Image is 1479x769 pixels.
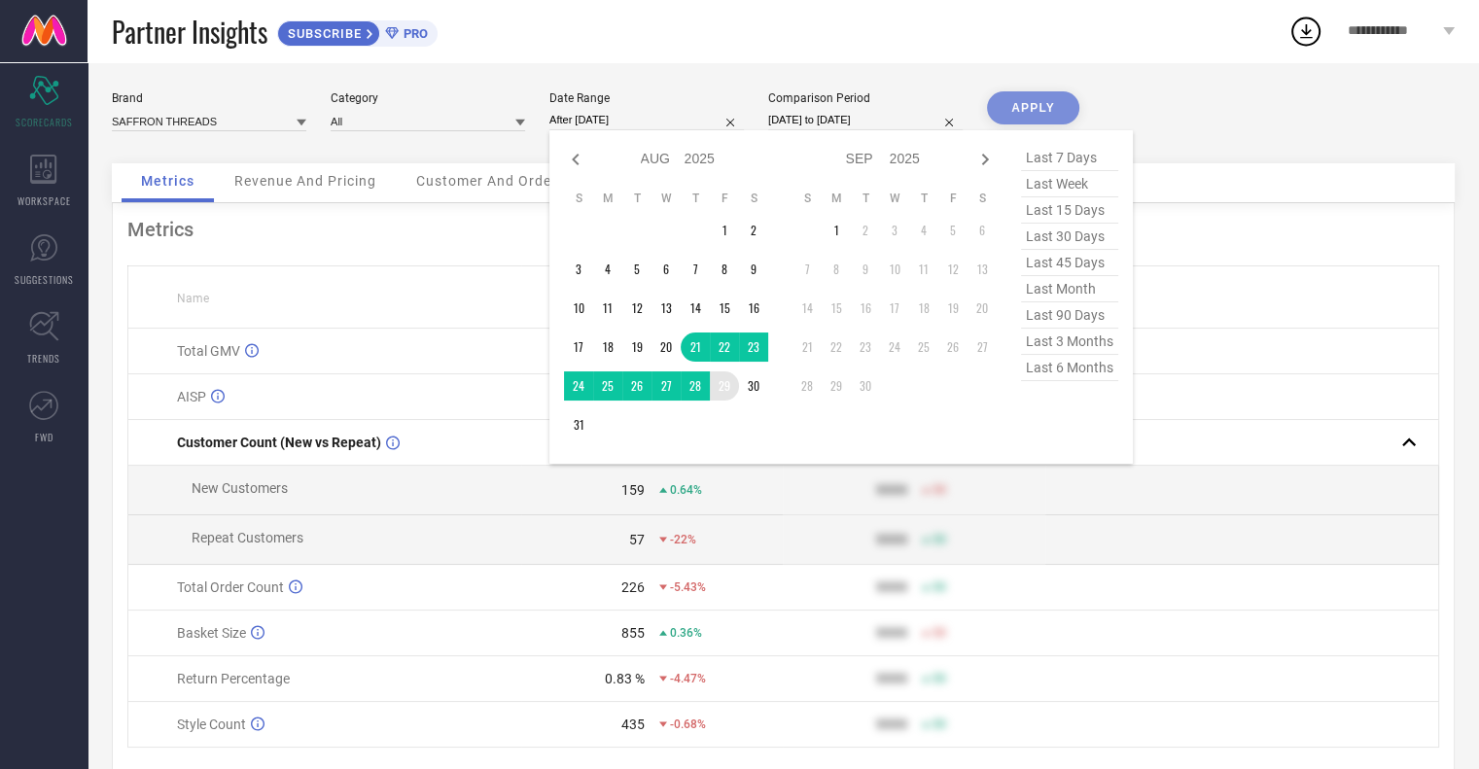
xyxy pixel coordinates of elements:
td: Thu Sep 18 2025 [909,294,938,323]
td: Sun Sep 07 2025 [792,255,822,284]
span: Basket Size [177,625,246,641]
td: Mon Aug 18 2025 [593,332,622,362]
th: Sunday [564,191,593,206]
div: 57 [629,532,645,547]
span: last 45 days [1021,250,1118,276]
th: Tuesday [622,191,651,206]
span: 50 [933,672,946,685]
td: Sun Sep 28 2025 [792,371,822,401]
span: -4.47% [670,672,706,685]
span: 50 [933,717,946,731]
span: Return Percentage [177,671,290,686]
input: Select comparison period [768,110,963,130]
th: Tuesday [851,191,880,206]
span: last 7 days [1021,145,1118,171]
span: last 6 months [1021,355,1118,381]
td: Tue Aug 26 2025 [622,371,651,401]
span: Metrics [141,173,194,189]
div: 9999 [876,482,907,498]
td: Tue Aug 05 2025 [622,255,651,284]
td: Fri Aug 01 2025 [710,216,739,245]
span: Name [177,292,209,305]
td: Thu Sep 04 2025 [909,216,938,245]
td: Wed Aug 06 2025 [651,255,681,284]
th: Monday [822,191,851,206]
td: Mon Sep 01 2025 [822,216,851,245]
td: Sun Aug 17 2025 [564,332,593,362]
td: Tue Sep 30 2025 [851,371,880,401]
td: Fri Aug 15 2025 [710,294,739,323]
span: 0.64% [670,483,702,497]
td: Mon Aug 11 2025 [593,294,622,323]
td: Fri Aug 22 2025 [710,332,739,362]
div: 159 [621,482,645,498]
span: Customer Count (New vs Repeat) [177,435,381,450]
span: -22% [670,533,696,546]
th: Thursday [681,191,710,206]
a: SUBSCRIBEPRO [277,16,438,47]
td: Sat Sep 06 2025 [968,216,997,245]
td: Fri Sep 26 2025 [938,332,968,362]
div: Next month [973,148,997,171]
th: Wednesday [651,191,681,206]
span: Repeat Customers [192,530,303,545]
td: Sat Aug 23 2025 [739,332,768,362]
div: 9999 [876,625,907,641]
span: -5.43% [670,580,706,594]
td: Tue Sep 16 2025 [851,294,880,323]
td: Wed Aug 13 2025 [651,294,681,323]
td: Mon Aug 25 2025 [593,371,622,401]
span: 0.36% [670,626,702,640]
td: Mon Sep 22 2025 [822,332,851,362]
span: last 30 days [1021,224,1118,250]
span: Customer And Orders [416,173,565,189]
div: Category [331,91,525,105]
td: Tue Sep 02 2025 [851,216,880,245]
span: AISP [177,389,206,404]
span: 50 [933,533,946,546]
td: Tue Sep 09 2025 [851,255,880,284]
span: Revenue And Pricing [234,173,376,189]
td: Mon Sep 15 2025 [822,294,851,323]
span: SUBSCRIBE [278,26,367,41]
td: Sat Aug 16 2025 [739,294,768,323]
td: Fri Aug 08 2025 [710,255,739,284]
span: SUGGESTIONS [15,272,74,287]
span: last 15 days [1021,197,1118,224]
th: Friday [938,191,968,206]
input: Select date range [549,110,744,130]
td: Sat Aug 30 2025 [739,371,768,401]
div: Metrics [127,218,1439,241]
th: Saturday [968,191,997,206]
span: last week [1021,171,1118,197]
td: Sat Sep 13 2025 [968,255,997,284]
div: 9999 [876,671,907,686]
td: Wed Sep 03 2025 [880,216,909,245]
td: Tue Aug 12 2025 [622,294,651,323]
td: Sun Aug 24 2025 [564,371,593,401]
span: SCORECARDS [16,115,73,129]
th: Thursday [909,191,938,206]
td: Thu Sep 25 2025 [909,332,938,362]
td: Sun Aug 10 2025 [564,294,593,323]
td: Thu Aug 28 2025 [681,371,710,401]
div: Previous month [564,148,587,171]
span: -0.68% [670,717,706,731]
span: FWD [35,430,53,444]
span: last 3 months [1021,329,1118,355]
span: last 90 days [1021,302,1118,329]
span: WORKSPACE [18,193,71,208]
td: Wed Aug 20 2025 [651,332,681,362]
td: Thu Aug 14 2025 [681,294,710,323]
div: Date Range [549,91,744,105]
td: Fri Aug 29 2025 [710,371,739,401]
td: Sat Aug 02 2025 [739,216,768,245]
span: PRO [399,26,428,41]
td: Wed Sep 24 2025 [880,332,909,362]
div: 435 [621,717,645,732]
td: Tue Aug 19 2025 [622,332,651,362]
th: Sunday [792,191,822,206]
td: Tue Sep 23 2025 [851,332,880,362]
span: Total Order Count [177,579,284,595]
td: Sun Aug 31 2025 [564,410,593,439]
